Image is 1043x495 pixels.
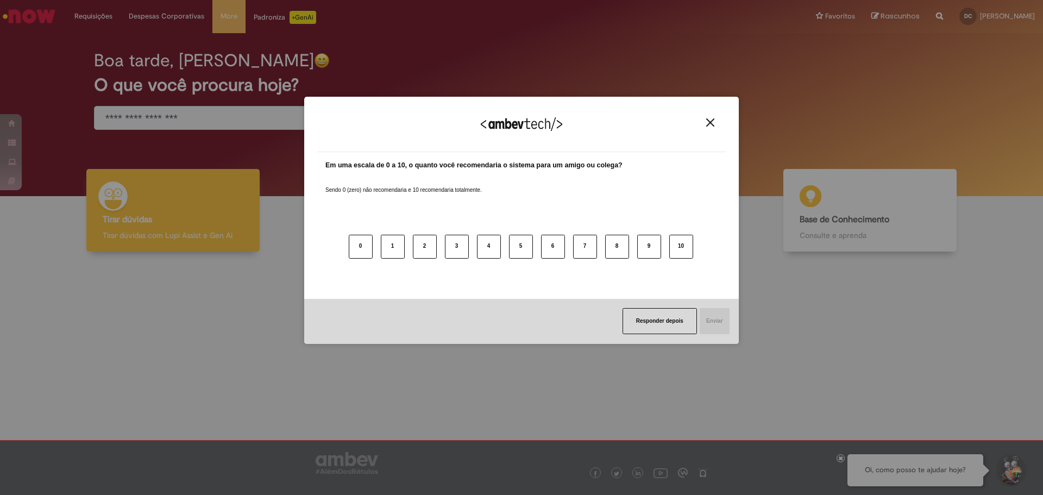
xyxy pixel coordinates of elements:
[349,235,373,259] button: 0
[413,235,437,259] button: 2
[637,235,661,259] button: 9
[605,235,629,259] button: 8
[325,173,482,194] label: Sendo 0 (zero) não recomendaria e 10 recomendaria totalmente.
[669,235,693,259] button: 10
[703,118,718,127] button: Close
[325,160,623,171] label: Em uma escala de 0 a 10, o quanto você recomendaria o sistema para um amigo ou colega?
[509,235,533,259] button: 5
[477,235,501,259] button: 4
[481,117,562,131] img: Logo Ambevtech
[706,118,714,127] img: Close
[381,235,405,259] button: 1
[623,308,697,334] button: Responder depois
[573,235,597,259] button: 7
[445,235,469,259] button: 3
[541,235,565,259] button: 6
